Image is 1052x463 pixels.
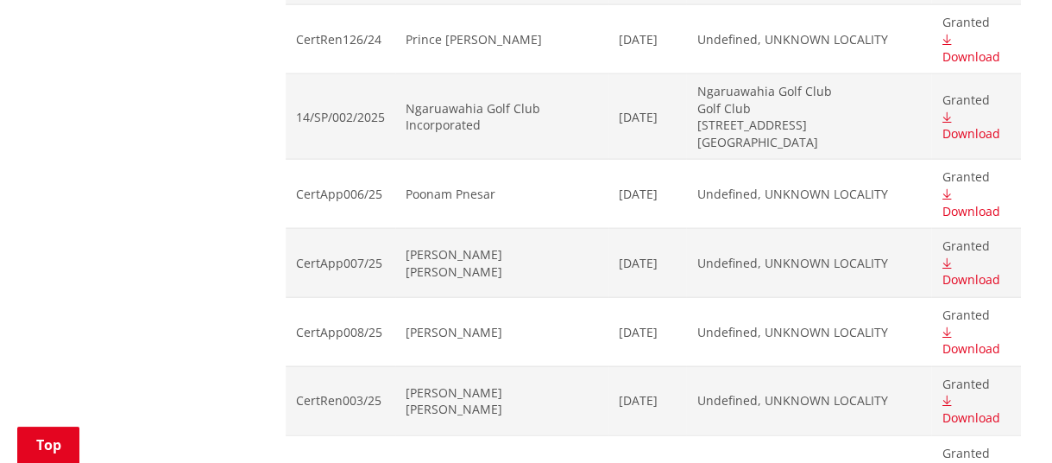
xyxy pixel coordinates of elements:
[608,74,686,160] td: [DATE]
[696,255,921,272] span: Undefined, UNKNOWN LOCALITY
[608,366,686,435] td: [DATE]
[942,203,999,219] span: Download
[696,324,921,341] span: Undefined, UNKNOWN LOCALITY
[17,427,79,463] a: Top
[942,445,1010,462] span: Granted
[696,83,921,100] span: Ngaruawahia Golf Club
[696,31,921,48] span: Undefined, UNKNOWN LOCALITY
[395,5,609,74] td: Prince [PERSON_NAME]
[608,298,686,367] td: [DATE]
[942,324,999,358] a: Download
[942,168,1010,186] span: Granted
[942,92,1010,109] span: Granted
[942,31,999,65] a: Download
[286,5,395,74] td: CertRen126/24
[942,255,999,289] a: Download
[395,160,609,229] td: Poonam Pnesar
[942,238,1010,255] span: Granted
[395,366,609,435] td: [PERSON_NAME] [PERSON_NAME]
[942,340,999,357] span: Download
[395,229,609,298] td: [PERSON_NAME] [PERSON_NAME]
[942,48,999,65] span: Download
[696,186,921,203] span: Undefined, UNKNOWN LOCALITY
[286,74,395,160] td: 14/SP/002/2025
[395,74,609,160] td: Ngaruawahia Golf Club Incorporated
[696,392,921,409] span: Undefined, UNKNOWN LOCALITY
[942,271,999,288] span: Download
[696,100,921,117] span: Golf Club
[942,409,999,426] span: Download
[942,307,1010,324] span: Granted
[942,125,999,142] span: Download
[608,5,686,74] td: [DATE]
[696,117,921,150] span: [STREET_ADDRESS][GEOGRAPHIC_DATA]
[286,160,395,229] td: CertApp006/25
[942,392,999,426] a: Download
[942,109,999,143] a: Download
[608,160,686,229] td: [DATE]
[942,376,1010,393] span: Granted
[942,14,1010,31] span: Granted
[286,229,395,298] td: CertApp007/25
[395,298,609,367] td: [PERSON_NAME]
[608,229,686,298] td: [DATE]
[942,186,999,219] a: Download
[286,366,395,435] td: CertRen003/25
[973,390,1035,453] iframe: Messenger Launcher
[286,298,395,367] td: CertApp008/25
